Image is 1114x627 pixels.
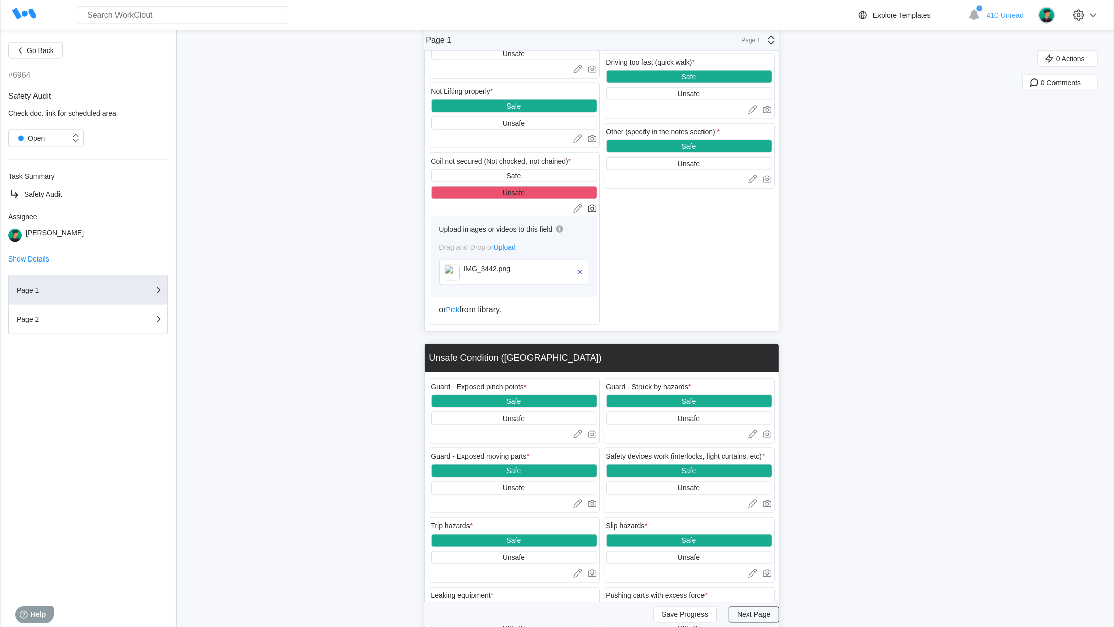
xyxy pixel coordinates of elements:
span: 410 Unread [987,11,1024,19]
div: Page 2 [17,316,118,323]
div: Safe [682,397,696,405]
div: Coil not secured (Not chocked, not chained) [431,157,571,165]
div: Safe [682,467,696,475]
div: [PERSON_NAME] [26,229,84,242]
div: Pushing carts with excess force [606,592,708,600]
div: Page 1 [736,37,761,44]
div: Safe [507,102,521,110]
button: 0 Comments [1022,75,1098,91]
div: or from library. [439,305,589,315]
div: Safe [507,467,521,475]
div: Explore Templates [873,11,931,19]
div: Other (specify in the notes section): [606,128,720,136]
div: Guard - Exposed pinch points [431,383,527,391]
a: Explore Templates [857,9,963,21]
div: Safe [682,142,696,150]
span: Drag and Drop or [439,243,516,251]
div: Unsafe [503,189,525,197]
div: Trip hazards [431,522,473,530]
div: Guard - Struck by hazards [606,383,691,391]
div: Unsafe [503,119,525,127]
div: Check doc. link for scheduled area [8,109,168,117]
div: Safe [507,397,521,405]
div: Page 1 [426,36,452,45]
div: Assignee [8,213,168,221]
div: #6964 [8,71,31,80]
div: Unsafe [503,554,525,562]
div: Unsafe [678,484,700,492]
span: Safety Audit [8,92,51,100]
div: Slip hazards [606,522,648,530]
div: Open [14,131,45,145]
span: Next Page [737,611,770,618]
span: Safety Audit [24,190,62,198]
div: Not Lifting properly [431,87,493,95]
button: Page 1 [8,276,168,305]
img: user.png [1038,7,1056,24]
span: Save Progress [662,611,708,618]
a: Safety Audit [8,188,168,200]
div: Unsafe [678,414,700,423]
button: Next Page [729,607,779,623]
span: Go Back [27,47,54,54]
span: 0 Comments [1041,79,1081,86]
span: Pick [446,306,459,314]
div: Guard - Exposed moving parts [431,452,530,460]
span: Upload [494,243,516,251]
div: Unsafe Condition ([GEOGRAPHIC_DATA]) [429,353,602,363]
div: Safe [682,73,696,81]
div: Safe [507,537,521,545]
div: Page 1 [17,287,118,294]
div: Safe [507,172,521,180]
div: Unsafe [678,90,700,98]
img: c3da580a-fc79-4607-abb4-877c843e53ec [444,265,460,281]
span: 0 Actions [1056,55,1085,62]
div: Unsafe [678,554,700,562]
div: Unsafe [678,160,700,168]
div: Safe [682,537,696,545]
div: Unsafe [503,414,525,423]
button: 0 Actions [1037,50,1098,67]
div: Leaking equipment [431,592,494,600]
button: Show Details [8,255,49,263]
button: Save Progress [653,607,717,623]
div: Unsafe [503,49,525,58]
div: Unsafe [503,484,525,492]
img: user.png [8,229,22,242]
input: Search WorkClout [77,6,288,24]
div: Upload images or videos to this field [439,225,553,233]
div: Safety devices work (interlocks, light curtains, etc) [606,452,765,460]
button: Go Back [8,42,63,59]
div: Task Summary [8,172,168,180]
div: Driving too fast (quick walk) [606,58,695,66]
div: IMG_3442.png [464,265,575,273]
button: Page 2 [8,305,168,334]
